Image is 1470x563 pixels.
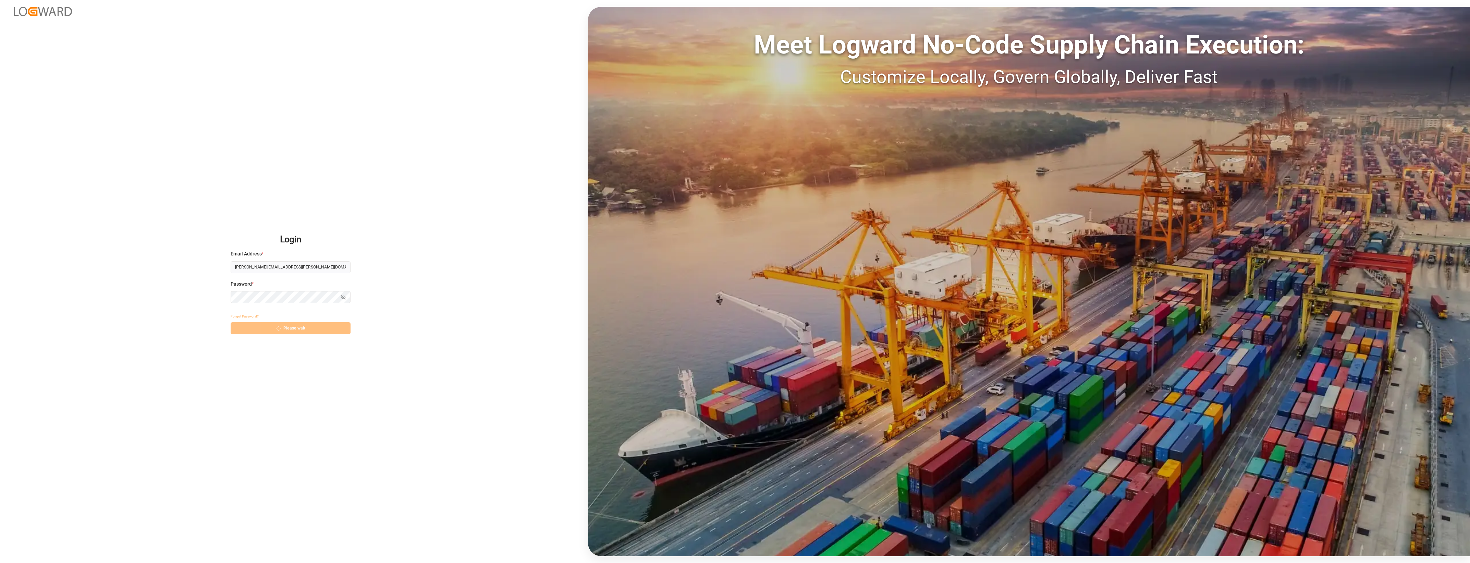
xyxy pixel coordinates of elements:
[231,261,351,273] input: Enter your email
[231,229,351,251] h2: Login
[14,7,72,16] img: Logward_new_orange.png
[588,64,1470,91] div: Customize Locally, Govern Globally, Deliver Fast
[588,26,1470,64] div: Meet Logward No-Code Supply Chain Execution:
[231,280,252,288] span: Password
[231,250,262,257] span: Email Address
